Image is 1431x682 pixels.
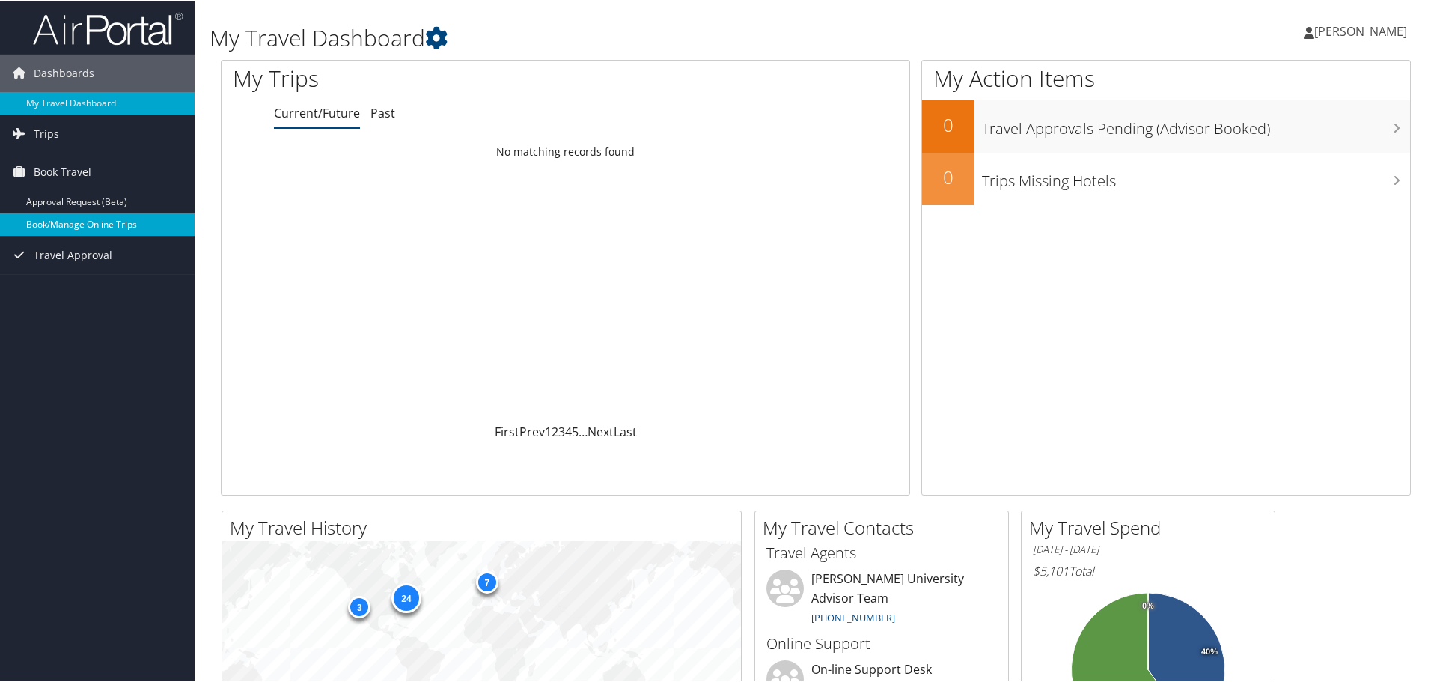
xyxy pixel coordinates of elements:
[274,103,360,120] a: Current/Future
[1201,646,1218,655] tspan: 40%
[34,152,91,189] span: Book Travel
[565,422,572,439] a: 4
[1033,541,1263,555] h6: [DATE] - [DATE]
[475,570,498,592] div: 7
[922,163,974,189] h2: 0
[982,162,1410,190] h3: Trips Missing Hotels
[922,111,974,136] h2: 0
[545,422,552,439] a: 1
[766,541,997,562] h3: Travel Agents
[763,514,1008,539] h2: My Travel Contacts
[1033,561,1263,578] h6: Total
[766,632,997,653] h3: Online Support
[348,594,370,617] div: 3
[1142,600,1154,609] tspan: 0%
[811,609,895,623] a: [PHONE_NUMBER]
[1029,514,1275,539] h2: My Travel Spend
[222,137,909,164] td: No matching records found
[614,422,637,439] a: Last
[1314,22,1407,38] span: [PERSON_NAME]
[34,114,59,151] span: Trips
[1304,7,1422,52] a: [PERSON_NAME]
[519,422,545,439] a: Prev
[572,422,579,439] a: 5
[33,10,183,45] img: airportal-logo.png
[922,61,1410,93] h1: My Action Items
[1033,561,1069,578] span: $5,101
[759,568,1004,630] li: [PERSON_NAME] University Advisor Team
[233,61,611,93] h1: My Trips
[210,21,1018,52] h1: My Travel Dashboard
[370,103,395,120] a: Past
[922,99,1410,151] a: 0Travel Approvals Pending (Advisor Booked)
[230,514,741,539] h2: My Travel History
[982,109,1410,138] h3: Travel Approvals Pending (Advisor Booked)
[34,53,94,91] span: Dashboards
[34,235,112,273] span: Travel Approval
[588,422,614,439] a: Next
[552,422,558,439] a: 2
[922,151,1410,204] a: 0Trips Missing Hotels
[495,422,519,439] a: First
[391,582,421,612] div: 24
[579,422,588,439] span: …
[558,422,565,439] a: 3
